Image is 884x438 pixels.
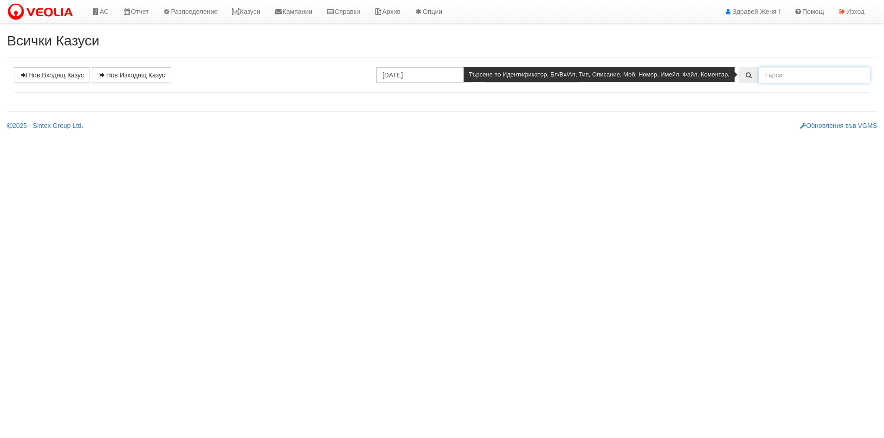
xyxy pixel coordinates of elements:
a: Обновления във VGMS [800,122,877,129]
a: Нов Входящ Казус [14,67,90,83]
input: Търсене по Идентификатор, Бл/Вх/Ап, Тип, Описание, Моб. Номер, Имейл, Файл, Коментар, [759,67,870,83]
a: 2025 - Sintex Group Ltd. [7,122,84,129]
img: VeoliaLogo.png [7,2,77,22]
a: Нов Изходящ Казус [92,67,171,83]
h2: Всички Казуси [7,33,877,48]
